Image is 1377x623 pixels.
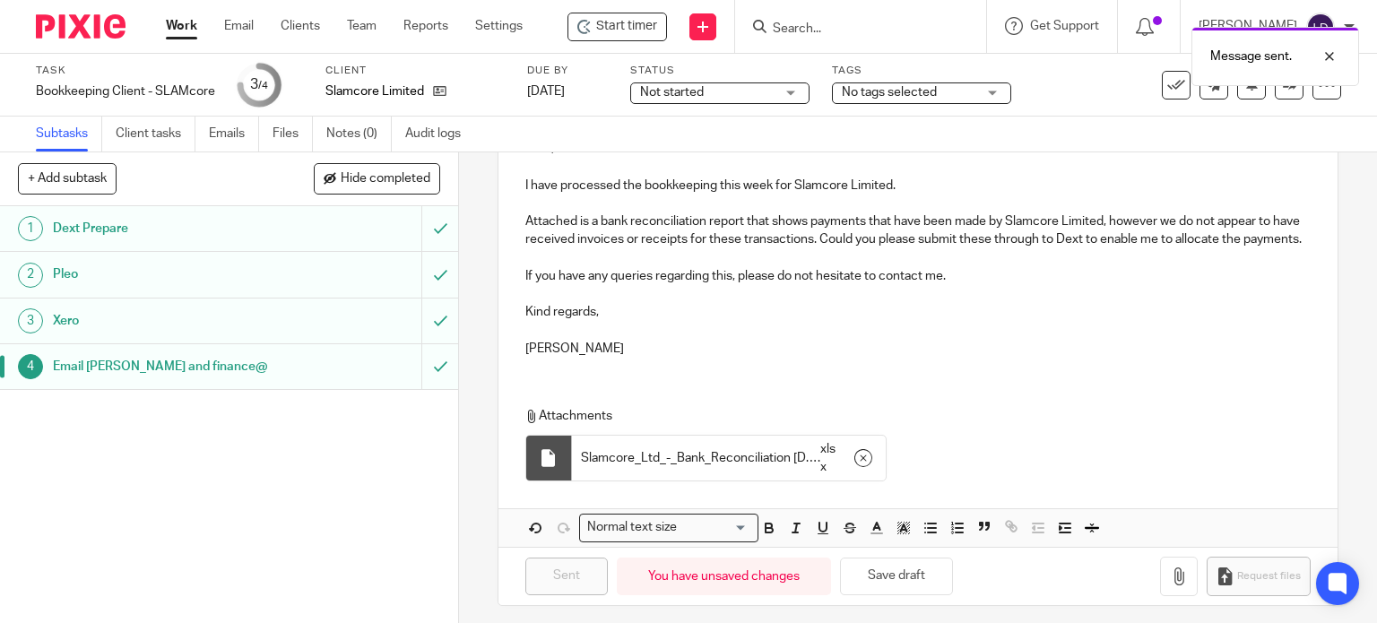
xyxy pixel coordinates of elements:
span: Slamcore_Ltd_-_Bank_Reconciliation [DATE] [581,449,818,467]
a: Reports [403,17,448,35]
a: Email [224,17,254,35]
img: Pixie [36,14,126,39]
a: Files [273,117,313,151]
p: Slamcore Limited [325,82,424,100]
div: 3 [18,308,43,333]
span: Not started [640,86,704,99]
span: Hide completed [341,172,430,186]
p: Attachments [525,407,1295,425]
a: Audit logs [405,117,474,151]
p: I have processed the bookkeeping this week for Slamcore Limited. [525,177,1312,195]
h1: Dext Prepare [53,215,287,242]
div: 1 [18,216,43,241]
img: svg%3E [1306,13,1335,41]
div: You have unsaved changes [617,558,831,596]
label: Client [325,64,505,78]
button: Hide completed [314,163,440,194]
span: [DATE] [527,85,565,98]
p: Attached is a bank reconciliation report that shows payments that have been made by Slamcore Limi... [525,212,1312,249]
div: 3 [250,74,268,95]
button: Request files [1207,557,1311,597]
div: Search for option [579,514,758,541]
a: Notes (0) [326,117,392,151]
input: Sent [525,558,608,596]
h1: Xero [53,307,287,334]
p: [PERSON_NAME] [525,340,1312,358]
span: Request files [1237,569,1301,584]
span: Start timer [596,17,657,36]
a: Settings [475,17,523,35]
div: Slamcore Limited - Bookkeeping Client - SLAMcore [567,13,667,41]
div: 2 [18,263,43,288]
small: /4 [258,81,268,91]
div: . [572,436,886,481]
h1: Pleo [53,261,287,288]
p: Message sent. [1210,48,1292,65]
input: Search for option [683,518,748,537]
a: Client tasks [116,117,195,151]
a: Subtasks [36,117,102,151]
div: Bookkeeping Client - SLAMcore [36,82,215,100]
p: If you have any queries regarding this, please do not hesitate to contact me. [525,267,1312,285]
label: Status [630,64,810,78]
a: Team [347,17,377,35]
label: Due by [527,64,608,78]
button: + Add subtask [18,163,117,194]
a: Clients [281,17,320,35]
span: xlsx [820,440,841,477]
span: No tags selected [842,86,937,99]
a: Emails [209,117,259,151]
button: Save draft [840,558,953,596]
div: 4 [18,354,43,379]
p: Kind regards, [525,303,1312,321]
label: Task [36,64,215,78]
span: Normal text size [584,518,681,537]
a: Work [166,17,197,35]
h1: Email [PERSON_NAME] and finance@ [53,353,287,380]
